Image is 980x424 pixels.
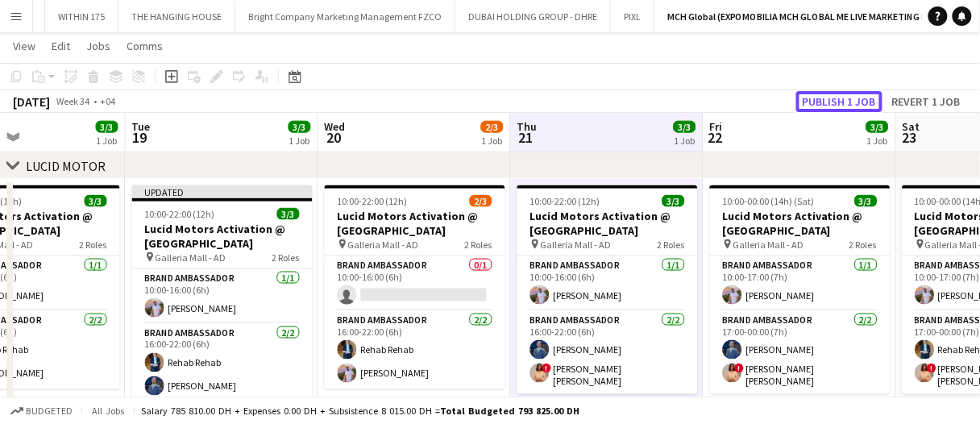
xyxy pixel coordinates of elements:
span: 20 [322,128,346,147]
span: Edit [52,39,70,53]
button: Revert 1 job [886,91,967,112]
span: 3/3 [855,195,878,207]
span: ! [542,364,552,373]
app-card-role: Brand Ambassador2/216:00-22:00 (6h)[PERSON_NAME]![PERSON_NAME] [PERSON_NAME] [517,311,698,394]
h3: Lucid Motors Activation @ [GEOGRAPHIC_DATA] [710,209,891,238]
span: Budgeted [26,405,73,417]
a: Edit [45,35,77,56]
div: 1 Job [97,135,118,147]
app-job-card: 10:00-22:00 (12h)3/3Lucid Motors Activation @ [GEOGRAPHIC_DATA] Galleria Mall - AD2 RolesBrand Am... [517,185,698,394]
span: 10:00-22:00 (12h) [530,195,600,207]
span: 2 Roles [658,239,685,251]
span: 10:00-22:00 (12h) [145,208,215,220]
span: 3/3 [289,121,311,133]
span: 3/3 [674,121,696,133]
div: Updated [132,185,313,198]
div: 1 Job [482,135,503,147]
h3: Lucid Motors Activation @ [GEOGRAPHIC_DATA] [517,209,698,238]
span: 23 [900,128,920,147]
button: DUBAI HOLDING GROUP - DHRE [455,1,611,32]
span: 2 Roles [80,239,107,251]
span: 3/3 [96,121,118,133]
span: ! [928,364,937,373]
span: 3/3 [662,195,685,207]
button: WITHIN 175 [45,1,118,32]
app-card-role: Brand Ambassador1/110:00-16:00 (6h)[PERSON_NAME] [517,256,698,311]
div: 1 Job [867,135,888,147]
span: All jobs [89,405,127,417]
span: 3/3 [85,195,107,207]
span: 3/3 [277,208,300,220]
span: Fri [710,119,723,134]
app-card-role: Brand Ambassador2/217:00-00:00 (7h)[PERSON_NAME]![PERSON_NAME] [PERSON_NAME] [710,311,891,394]
app-card-role: Brand Ambassador1/110:00-17:00 (7h)[PERSON_NAME] [710,256,891,311]
button: PIXL [611,1,654,32]
div: +04 [100,95,115,107]
span: Galleria Mall - AD [156,251,226,264]
span: 22 [708,128,723,147]
app-card-role: Brand Ambassador2/216:00-22:00 (6h)Rehab Rehab[PERSON_NAME] [325,311,505,389]
a: View [6,35,42,56]
span: 19 [130,128,151,147]
span: Sat [903,119,920,134]
app-card-role: Brand Ambassador1/110:00-16:00 (6h)[PERSON_NAME] [132,269,313,324]
span: Comms [127,39,163,53]
span: 2 Roles [850,239,878,251]
div: Salary 785 810.00 DH + Expenses 0.00 DH + Subsistence 8 015.00 DH = [141,405,579,417]
app-job-card: Updated10:00-22:00 (12h)3/3Lucid Motors Activation @ [GEOGRAPHIC_DATA] Galleria Mall - AD2 RolesB... [132,185,313,402]
div: 1 Job [675,135,696,147]
span: Total Budgeted 793 825.00 DH [440,405,579,417]
span: 2/3 [481,121,504,133]
div: 1 Job [289,135,310,147]
span: 3/3 [866,121,889,133]
span: 10:00-22:00 (12h) [338,195,408,207]
span: 10:00-00:00 (14h) (Sat) [723,195,815,207]
span: Galleria Mall - AD [541,239,612,251]
span: Galleria Mall - AD [733,239,804,251]
div: LUCID MOTOR [26,158,106,174]
app-job-card: 10:00-22:00 (12h)2/3Lucid Motors Activation @ [GEOGRAPHIC_DATA] Galleria Mall - AD2 RolesBrand Am... [325,185,505,389]
h3: Lucid Motors Activation @ [GEOGRAPHIC_DATA] [132,222,313,251]
span: View [13,39,35,53]
h3: Lucid Motors Activation @ [GEOGRAPHIC_DATA] [325,209,505,238]
span: 21 [515,128,538,147]
button: Bright Company Marketing Management FZCO [235,1,455,32]
span: Wed [325,119,346,134]
a: Jobs [80,35,117,56]
span: Galleria Mall - AD [348,239,419,251]
span: ! [735,364,745,373]
span: 2 Roles [465,239,492,251]
app-card-role: Brand Ambassador2/216:00-22:00 (6h)Rehab Rehab[PERSON_NAME] [132,324,313,402]
button: Publish 1 job [796,91,882,112]
button: MCH Global (EXPOMOBILIA MCH GLOBAL ME LIVE MARKETING LLC) [654,1,954,32]
span: 2 Roles [272,251,300,264]
span: Jobs [86,39,110,53]
app-card-role: Brand Ambassador0/110:00-16:00 (6h) [325,256,505,311]
app-job-card: 10:00-00:00 (14h) (Sat)3/3Lucid Motors Activation @ [GEOGRAPHIC_DATA] Galleria Mall - AD2 RolesBr... [710,185,891,394]
span: Tue [132,119,151,134]
span: 2/3 [470,195,492,207]
a: Comms [120,35,169,56]
span: Week 34 [53,95,93,107]
div: [DATE] [13,94,50,110]
button: THE HANGING HOUSE [118,1,235,32]
button: Budgeted [8,402,75,420]
span: Thu [517,119,538,134]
